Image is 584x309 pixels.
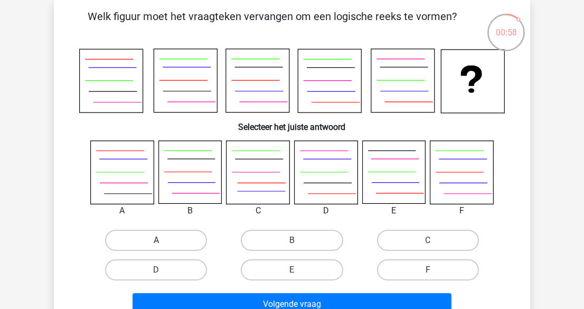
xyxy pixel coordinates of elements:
label: F [377,259,479,280]
label: C [377,230,479,251]
label: A [105,230,207,251]
div: B [150,204,230,217]
div: E [354,204,434,217]
h6: Selecteer het juiste antwoord [71,114,513,132]
div: F [422,204,502,217]
label: B [241,230,343,251]
label: E [241,259,343,280]
label: D [105,259,207,280]
div: C [218,204,298,217]
div: A [82,204,162,217]
div: 00:58 [486,13,526,39]
p: Welk figuur moet het vraagteken vervangen om een logische reeks te vormen? [71,8,474,40]
div: D [286,204,366,217]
